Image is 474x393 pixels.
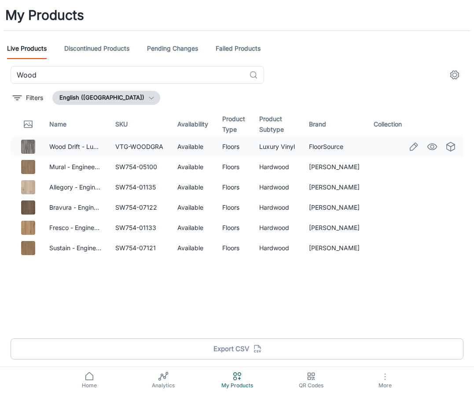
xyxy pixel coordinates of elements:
svg: Thumbnail [23,119,33,130]
button: filter [11,91,45,105]
td: Luxury Vinyl [252,137,302,157]
span: Analytics [132,382,195,389]
a: QR Codes [274,367,348,393]
a: Wood Drift - Luxury Vinyl Plank Flooring [49,143,164,150]
td: [PERSON_NAME] [302,238,367,258]
button: More [348,367,422,393]
td: Available [170,177,215,197]
th: SKU [108,112,170,137]
th: Product Type [215,112,252,137]
td: [PERSON_NAME] [302,197,367,218]
span: More [353,382,417,389]
a: Home [52,367,126,393]
a: Sustain - Engineered Hardwood Flooring [49,244,165,252]
td: Hardwood [252,157,302,177]
td: Floors [215,177,252,197]
td: SW754-07121 [108,238,170,258]
a: Pending Changes [147,38,198,59]
a: Analytics [126,367,200,393]
th: Product Subtype [252,112,302,137]
td: SW754-01133 [108,218,170,238]
td: Available [170,218,215,238]
td: Floors [215,218,252,238]
a: Live Products [7,38,47,59]
td: SW754-01135 [108,177,170,197]
td: Floors [215,157,252,177]
th: Collection [367,112,412,137]
td: Hardwood [252,197,302,218]
td: Available [170,197,215,218]
td: Hardwood [252,238,302,258]
a: Mural - Engineered Hardwood Flooring [49,163,161,171]
td: [PERSON_NAME] [302,218,367,238]
a: See in Visualizer [425,139,440,154]
td: [PERSON_NAME] [302,157,367,177]
p: Filters [26,93,43,103]
a: Discontinued Products [64,38,129,59]
th: Name [42,112,108,137]
td: Available [170,137,215,157]
a: Failed Products [216,38,261,59]
a: Allegory - Engineered Hardwood Flooring [49,183,168,191]
span: Home [58,382,121,389]
a: Bravura - Engineered Hardwood Flooring [49,204,167,211]
td: [PERSON_NAME] [302,177,367,197]
td: Floors [215,197,252,218]
td: Floors [215,238,252,258]
td: Floors [215,137,252,157]
button: settings [446,66,463,84]
a: Edit [406,139,421,154]
a: My Products [200,367,274,393]
td: Hardwood [252,177,302,197]
button: English ([GEOGRAPHIC_DATA]) [52,91,160,105]
input: Search [11,66,246,84]
button: Export CSV [11,338,463,360]
td: VTG-WOODGRA [108,137,170,157]
h1: My Products [5,5,84,25]
a: See in Virtual Samples [443,139,458,154]
td: Available [170,157,215,177]
td: SW754-05100 [108,157,170,177]
td: Available [170,238,215,258]
td: SW754-07122 [108,197,170,218]
a: Fresco - Engineered Hardwood Flooring [49,224,164,231]
span: QR Codes [279,382,343,389]
td: FloorSource [302,137,367,157]
th: Brand [302,112,367,137]
th: Availability [170,112,215,137]
td: Hardwood [252,218,302,238]
span: My Products [206,382,269,389]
